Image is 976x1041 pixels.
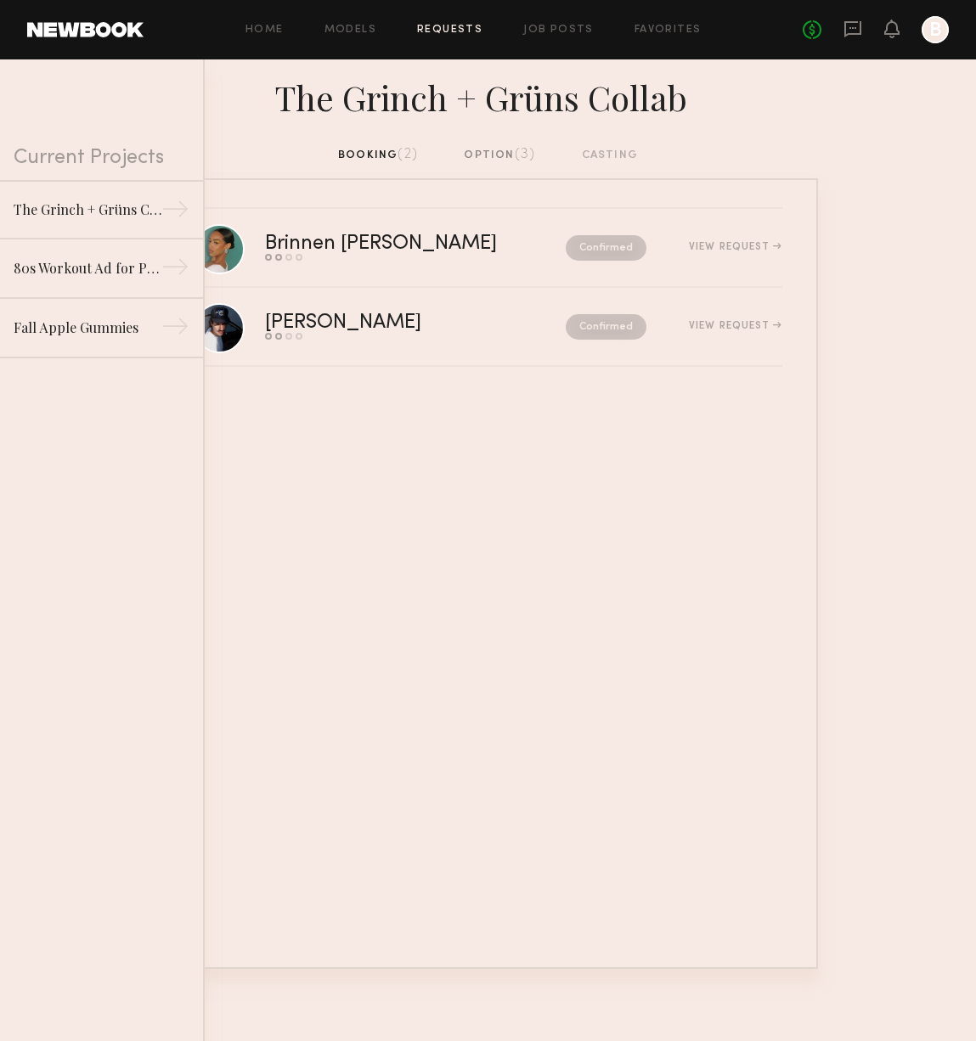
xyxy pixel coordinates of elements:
[245,25,284,36] a: Home
[195,209,782,288] a: Brinnen [PERSON_NAME]ConfirmedView Request
[635,25,702,36] a: Favorites
[515,148,536,161] span: (3)
[464,146,535,165] div: option
[161,195,189,229] div: →
[689,321,781,331] div: View Request
[922,16,949,43] a: B
[195,288,782,367] a: [PERSON_NAME]ConfirmedView Request
[14,258,161,279] div: 80s Workout Ad for Preworkout Gummy
[566,314,646,340] nb-request-status: Confirmed
[159,73,818,119] div: The Grinch + Grüns Collab
[161,253,189,287] div: →
[161,312,189,346] div: →
[324,25,376,36] a: Models
[523,25,594,36] a: Job Posts
[14,200,161,220] div: The Grinch + Grüns Collab
[689,242,781,252] div: View Request
[566,235,646,261] nb-request-status: Confirmed
[265,313,494,333] div: [PERSON_NAME]
[14,318,161,338] div: Fall Apple Gummies
[417,25,482,36] a: Requests
[265,234,532,254] div: Brinnen [PERSON_NAME]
